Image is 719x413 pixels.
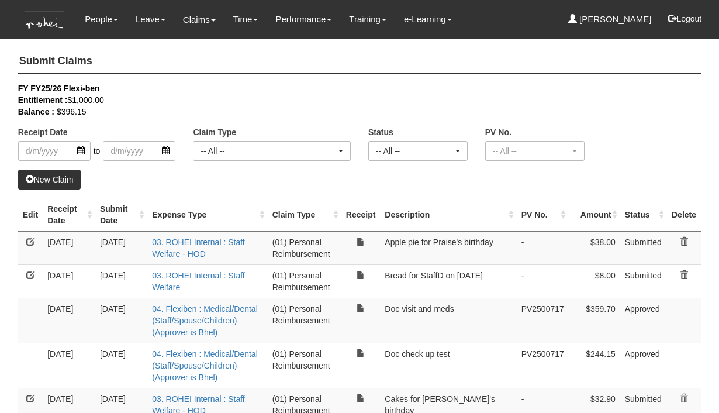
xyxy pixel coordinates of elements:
[517,298,569,343] td: PV2500717
[268,264,341,298] td: (01) Personal Reimbursement
[275,6,331,33] a: Performance
[376,145,453,157] div: -- All --
[43,298,95,343] td: [DATE]
[380,298,516,343] td: Doc visit and meds
[569,298,620,343] td: $359.70
[193,141,351,161] button: -- All --
[18,141,91,161] input: d/m/yyyy
[18,170,81,190] a: New Claim
[569,264,620,298] td: $8.00
[620,343,667,388] td: Approved
[18,198,43,232] th: Edit
[152,238,244,259] a: 03. ROHEI Internal : Staff Welfare - HOD
[569,231,620,264] td: $38.00
[95,343,147,388] td: [DATE]
[201,145,336,157] div: -- All --
[349,6,386,33] a: Training
[268,343,341,388] td: (01) Personal Reimbursement
[95,231,147,264] td: [DATE]
[103,141,175,161] input: d/m/yyyy
[183,6,216,33] a: Claims
[95,198,147,232] th: Submit Date : activate to sort column ascending
[368,126,393,138] label: Status
[268,298,341,343] td: (01) Personal Reimbursement
[91,141,103,161] span: to
[18,50,701,74] h4: Submit Claims
[85,6,118,33] a: People
[43,198,95,232] th: Receipt Date : activate to sort column ascending
[620,198,667,232] th: Status : activate to sort column ascending
[620,298,667,343] td: Approved
[380,343,516,388] td: Doc check up test
[517,264,569,298] td: -
[152,271,244,292] a: 03. ROHEI Internal : Staff Welfare
[380,198,516,232] th: Description : activate to sort column ascending
[517,343,569,388] td: PV2500717
[620,231,667,264] td: Submitted
[18,84,100,93] b: FY FY25/26 Flexi-ben
[380,231,516,264] td: Apple pie for Praise's birthday
[233,6,258,33] a: Time
[57,107,87,116] span: $396.15
[95,264,147,298] td: [DATE]
[341,198,381,232] th: Receipt
[380,264,516,298] td: Bread for StaffD on [DATE]
[660,5,710,33] button: Logout
[569,198,620,232] th: Amount : activate to sort column ascending
[147,198,268,232] th: Expense Type : activate to sort column ascending
[667,198,701,232] th: Delete
[152,304,258,337] a: 04. Flexiben : Medical/Dental (Staff/Spouse/Children) (Approver is Bhel)
[18,126,68,138] label: Receipt Date
[43,231,95,264] td: [DATE]
[95,298,147,343] td: [DATE]
[485,126,511,138] label: PV No.
[18,95,68,105] b: Entitlement :
[268,198,341,232] th: Claim Type : activate to sort column ascending
[136,6,165,33] a: Leave
[43,264,95,298] td: [DATE]
[517,231,569,264] td: -
[152,349,258,382] a: 04. Flexiben : Medical/Dental (Staff/Spouse/Children) (Approver is Bhel)
[18,94,684,106] div: $1,000.00
[517,198,569,232] th: PV No. : activate to sort column ascending
[18,107,54,116] b: Balance :
[493,145,570,157] div: -- All --
[268,231,341,264] td: (01) Personal Reimbursement
[568,6,652,33] a: [PERSON_NAME]
[569,343,620,388] td: $244.15
[485,141,585,161] button: -- All --
[193,126,236,138] label: Claim Type
[620,264,667,298] td: Submitted
[368,141,468,161] button: -- All --
[404,6,452,33] a: e-Learning
[43,343,95,388] td: [DATE]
